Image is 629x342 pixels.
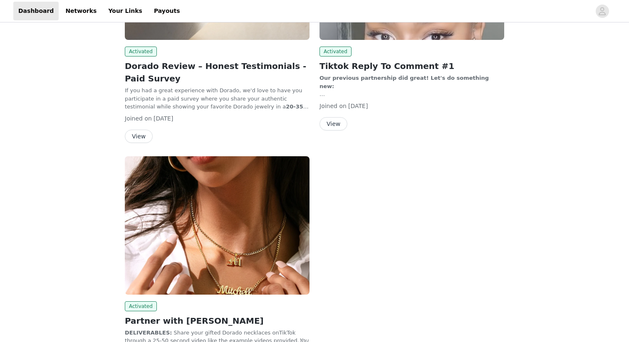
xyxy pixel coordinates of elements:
[154,115,173,122] span: [DATE]
[319,117,347,130] button: View
[125,60,310,85] h2: Dorado Review – Honest Testimonials - Paid Survey
[348,103,368,109] span: [DATE]
[103,2,147,20] a: Your Links
[319,74,504,98] p: Reply to a tiktok comment from the previous video we made together to generate awareness around c...
[125,330,172,336] strong: DELIVERABLES:
[174,330,279,336] span: Share your gifted Dorado necklaces on
[125,301,157,311] span: Activated
[125,315,310,327] h2: Partner with [PERSON_NAME]
[598,5,606,18] div: avatar
[125,86,310,111] p: If you had a great experience with Dorado, we'd love to have you participate in a paid survey whe...
[319,47,352,57] span: Activated
[125,130,153,143] button: View
[125,47,157,57] span: Activated
[149,2,185,20] a: Payouts
[319,121,347,127] a: View
[125,156,310,295] img: DORADO
[319,75,489,89] strong: Our previous partnership did great! Let's do something new:
[60,2,102,20] a: Networks
[125,115,152,122] span: Joined on
[13,2,59,20] a: Dashboard
[319,60,504,72] h2: Tiktok Reply To Comment #1
[125,133,153,140] a: View
[319,103,347,109] span: Joined on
